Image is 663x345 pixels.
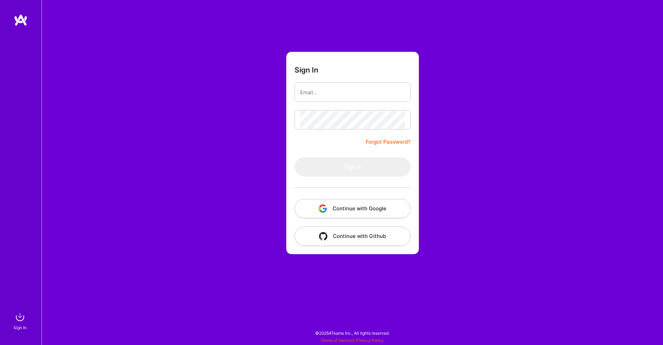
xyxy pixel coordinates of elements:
[295,227,411,246] button: Continue with Github
[319,204,327,213] img: icon
[321,338,384,343] span: |
[14,14,28,26] img: logo
[13,324,27,331] div: Sign In
[366,138,411,146] a: Forgot Password?
[41,324,663,342] div: © 2025 ATeams Inc., All rights reserved.
[321,338,353,343] a: Terms of Service
[295,66,318,74] h3: Sign In
[300,84,405,101] input: Email...
[13,310,27,324] img: sign in
[319,232,327,240] img: icon
[356,338,384,343] a: Privacy Policy
[295,157,411,176] button: Sign In
[295,199,411,218] button: Continue with Google
[15,310,27,331] a: sign inSign In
